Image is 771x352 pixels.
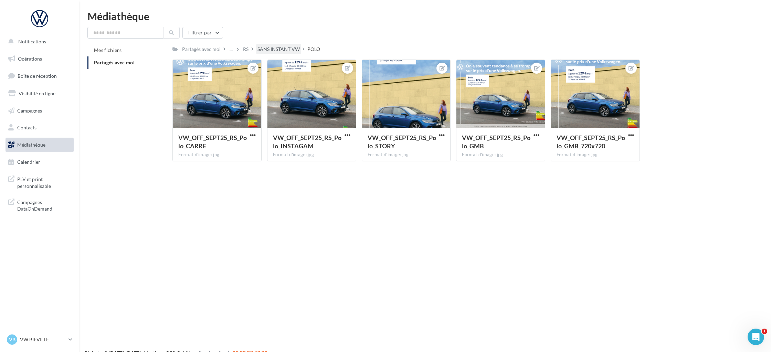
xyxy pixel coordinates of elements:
[18,73,57,79] span: Boîte de réception
[4,138,75,152] a: Médiathèque
[4,172,75,192] a: PLV et print personnalisable
[4,34,72,49] button: Notifications
[6,333,74,346] a: VB VW BIEVILLE
[368,134,436,150] span: VW_OFF_SEPT25_RS_Polo_STORY
[257,46,300,53] div: SANS INSTANT VW
[17,125,36,130] span: Contacts
[18,56,42,62] span: Opérations
[4,52,75,66] a: Opérations
[4,104,75,118] a: Campagnes
[17,174,71,189] span: PLV et print personnalisable
[557,152,634,158] div: Format d'image: jpg
[4,68,75,83] a: Boîte de réception
[228,44,234,54] div: ...
[762,329,767,334] span: 1
[462,134,530,150] span: VW_OFF_SEPT25_RS_Polo_GMB
[94,47,122,53] span: Mes fichiers
[18,39,46,44] span: Notifications
[17,159,40,165] span: Calendrier
[462,152,539,158] div: Format d'image: jpg
[178,152,256,158] div: Format d'image: jpg
[307,46,320,53] div: POLO
[4,86,75,101] a: Visibilité en ligne
[17,142,45,148] span: Médiathèque
[273,152,350,158] div: Format d'image: jpg
[273,134,341,150] span: VW_OFF_SEPT25_RS_Polo_INSTAGAM
[557,134,625,150] span: VW_OFF_SEPT25_RS_Polo_GMB_720x720
[87,11,763,21] div: Médiathèque
[20,336,66,343] p: VW BIEVILLE
[368,152,445,158] div: Format d'image: jpg
[182,46,221,53] div: Partagés avec moi
[19,90,55,96] span: Visibilité en ligne
[9,336,15,343] span: VB
[748,329,764,345] iframe: Intercom live chat
[4,120,75,135] a: Contacts
[4,195,75,215] a: Campagnes DataOnDemand
[243,46,249,53] div: RS
[182,27,223,39] button: Filtrer par
[94,60,135,65] span: Partagés avec moi
[17,198,71,212] span: Campagnes DataOnDemand
[178,134,247,150] span: VW_OFF_SEPT25_RS_Polo_CARRE
[17,107,42,113] span: Campagnes
[4,155,75,169] a: Calendrier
